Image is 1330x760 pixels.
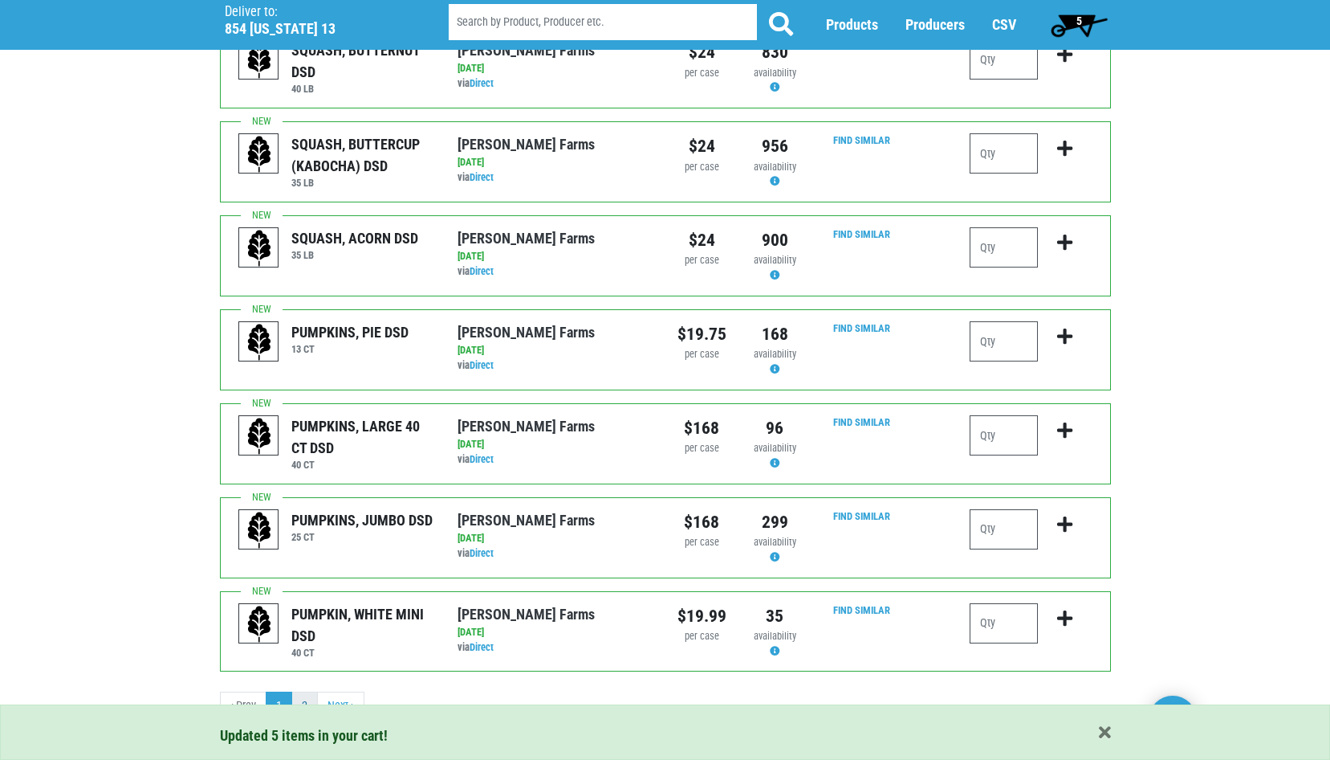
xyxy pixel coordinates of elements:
[470,359,494,371] a: Direct
[291,39,433,83] div: SQUASH, BUTTERNUT DSD
[239,228,279,268] img: placeholder-variety-43d6402dacf2d531de610a020419775a.svg
[992,17,1016,34] a: CSV
[970,227,1038,268] input: Qty
[458,76,653,92] div: via
[750,603,799,629] div: 35
[677,535,726,550] div: per case
[458,512,595,529] a: [PERSON_NAME] Farms
[458,155,653,170] div: [DATE]
[677,415,726,441] div: $168
[239,604,279,644] img: placeholder-variety-43d6402dacf2d531de610a020419775a.svg
[470,77,494,89] a: Direct
[750,227,799,253] div: 900
[905,17,965,34] a: Producers
[970,415,1038,456] input: Qty
[470,641,494,653] a: Direct
[1043,9,1115,41] a: 5
[833,322,890,334] a: Find Similar
[458,640,653,656] div: via
[754,254,796,266] span: availability
[677,321,726,347] div: $19.75
[458,61,653,76] div: [DATE]
[470,171,494,183] a: Direct
[449,5,757,41] input: Search by Product, Producer etc.
[750,39,799,65] div: 830
[470,547,494,559] a: Direct
[458,606,595,623] a: [PERSON_NAME] Farms
[291,459,433,471] h6: 40 CT
[291,321,409,343] div: PUMPKINS, PIE DSD
[970,133,1038,174] input: Qty
[458,170,653,186] div: via
[970,509,1038,550] input: Qty
[458,546,653,562] div: via
[677,66,726,81] div: per case
[677,509,726,535] div: $168
[225,20,408,38] h5: 854 [US_STATE] 13
[970,39,1038,80] input: Qty
[220,725,1111,746] div: Updated 5 items in your cart!
[291,603,433,647] div: PUMPKIN, WHITE MINI DSD
[239,510,279,550] img: placeholder-variety-43d6402dacf2d531de610a020419775a.svg
[677,160,726,175] div: per case
[750,509,799,535] div: 299
[291,249,418,261] h6: 35 LB
[677,347,726,362] div: per case
[266,692,292,721] a: 1
[833,134,890,146] a: Find Similar
[677,227,726,253] div: $24
[470,265,494,277] a: Direct
[291,83,433,95] h6: 40 LB
[970,603,1038,644] input: Qty
[833,510,890,522] a: Find Similar
[470,453,494,465] a: Direct
[754,161,796,173] span: availability
[677,39,726,65] div: $24
[458,452,653,468] div: via
[291,647,433,659] h6: 40 CT
[458,531,653,546] div: [DATE]
[458,343,653,358] div: [DATE]
[833,228,890,240] a: Find Similar
[239,40,279,80] img: placeholder-variety-43d6402dacf2d531de610a020419775a.svg
[225,4,408,20] p: Deliver to:
[754,67,796,79] span: availability
[291,415,433,459] div: PUMPKINS, LARGE 40 CT DSD
[317,692,364,721] a: next
[1076,14,1082,27] span: 5
[677,629,726,644] div: per case
[754,536,796,548] span: availability
[458,625,653,640] div: [DATE]
[291,343,409,355] h6: 13 CT
[458,437,653,452] div: [DATE]
[458,418,595,435] a: [PERSON_NAME] Farms
[677,603,726,629] div: $19.99
[826,17,878,34] a: Products
[458,249,653,264] div: [DATE]
[458,136,595,153] a: [PERSON_NAME] Farms
[677,441,726,456] div: per case
[754,630,796,642] span: availability
[750,321,799,347] div: 168
[291,227,418,249] div: SQUASH, ACORN DSD
[291,531,433,543] h6: 25 CT
[833,416,890,428] a: Find Similar
[833,604,890,616] a: Find Similar
[750,415,799,441] div: 96
[458,42,595,59] a: [PERSON_NAME] Farms
[677,133,726,159] div: $24
[291,509,433,531] div: PUMPKINS, JUMBO DSD
[458,264,653,280] div: via
[754,348,796,360] span: availability
[458,358,653,374] div: via
[239,322,279,362] img: placeholder-variety-43d6402dacf2d531de610a020419775a.svg
[220,692,1111,721] nav: pager
[239,416,279,456] img: placeholder-variety-43d6402dacf2d531de610a020419775a.svg
[239,134,279,174] img: placeholder-variety-43d6402dacf2d531de610a020419775a.svg
[458,230,595,247] a: [PERSON_NAME] Farms
[291,133,433,177] div: SQUASH, BUTTERCUP (KABOCHA) DSD
[970,321,1038,362] input: Qty
[677,253,726,268] div: per case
